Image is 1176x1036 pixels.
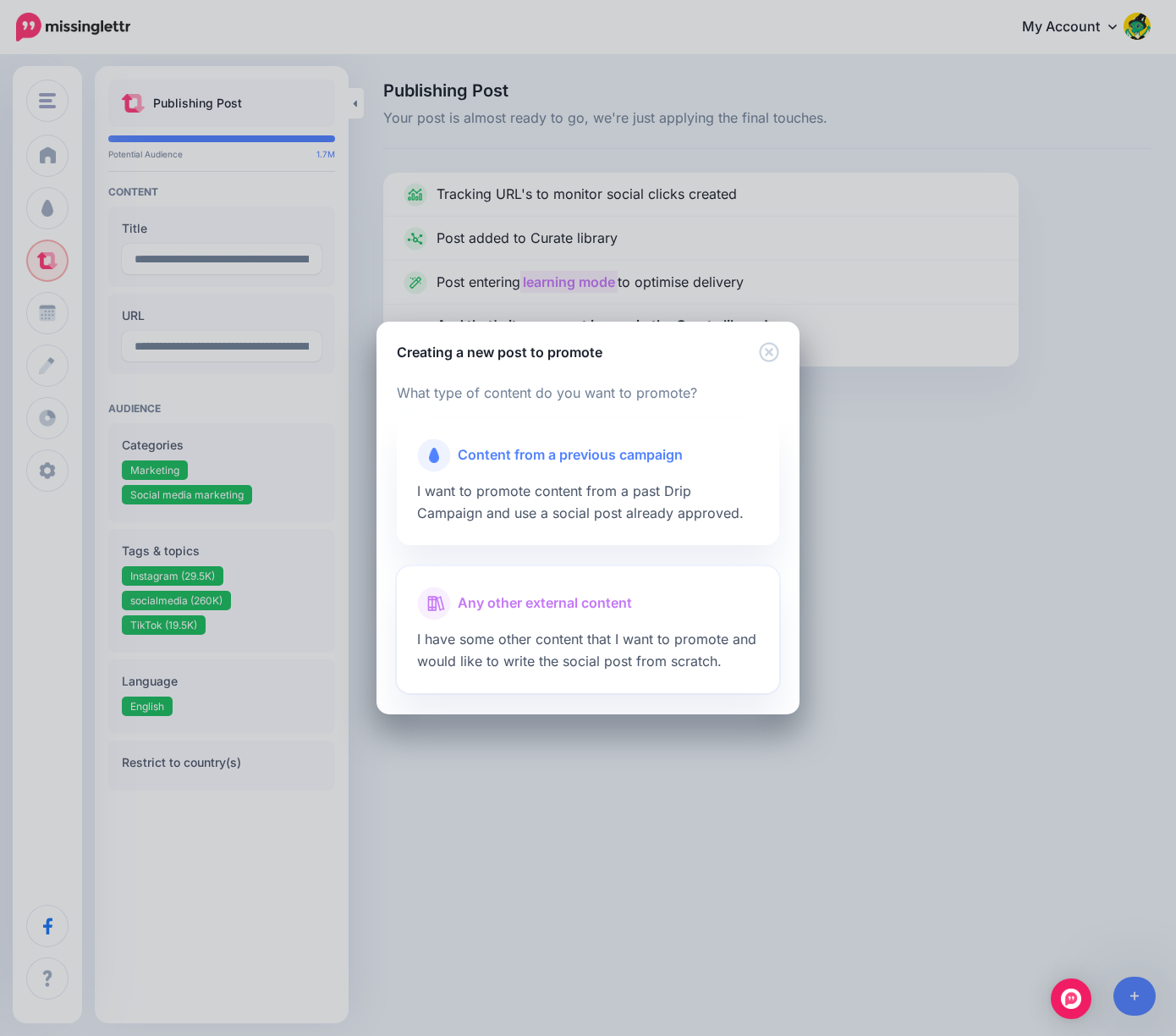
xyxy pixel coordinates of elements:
span: I have some other content that I want to promote and would like to write the social post from scr... [417,631,756,670]
button: Close [759,342,779,363]
h5: Creating a new post to promote [397,342,602,362]
p: What type of content do you want to promote? [397,383,779,405]
span: I want to promote content from a past Drip Campaign and use a social post already approved. [417,482,744,521]
div: Open Intercom Messenger [1051,978,1091,1019]
span: Any other external content [458,592,632,614]
span: Content from a previous campaign [458,444,683,466]
img: drip-campaigns.png [429,448,440,463]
